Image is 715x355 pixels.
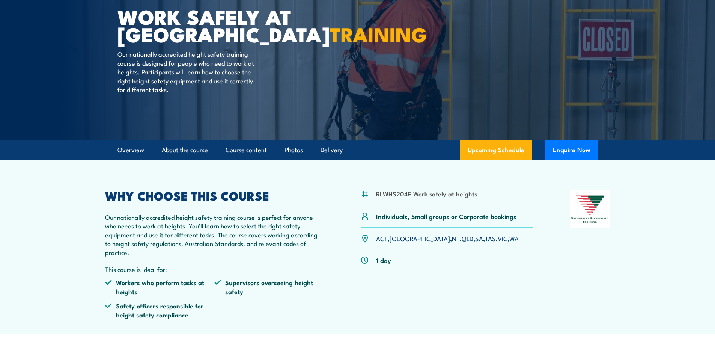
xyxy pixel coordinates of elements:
[376,234,388,243] a: ACT
[117,50,254,94] p: Our nationally accredited height safety training course is designed for people who need to work a...
[284,140,303,160] a: Photos
[214,278,324,296] li: Supervisors overseeing height safety
[376,256,391,264] p: 1 day
[545,140,598,160] button: Enquire Now
[376,212,516,221] p: Individuals, Small groups or Corporate bookings
[509,234,519,243] a: WA
[460,140,532,160] a: Upcoming Schedule
[475,234,483,243] a: SA
[390,234,450,243] a: [GEOGRAPHIC_DATA]
[376,189,477,198] li: RIIWHS204E Work safely at heights
[485,234,496,243] a: TAS
[162,140,208,160] a: About the course
[321,140,343,160] a: Delivery
[105,190,324,201] h2: WHY CHOOSE THIS COURSE
[105,213,324,257] p: Our nationally accredited height safety training course is perfect for anyone who needs to work a...
[462,234,473,243] a: QLD
[452,234,460,243] a: NT
[376,234,519,243] p: , , , , , , ,
[498,234,507,243] a: VIC
[117,140,144,160] a: Overview
[226,140,267,160] a: Course content
[117,8,303,42] h1: Work Safely at [GEOGRAPHIC_DATA]
[105,301,215,319] li: Safety officers responsible for height safety compliance
[105,278,215,296] li: Workers who perform tasks at heights
[570,190,610,228] img: Nationally Recognised Training logo.
[105,265,324,273] p: This course is ideal for:
[330,18,427,49] strong: TRAINING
